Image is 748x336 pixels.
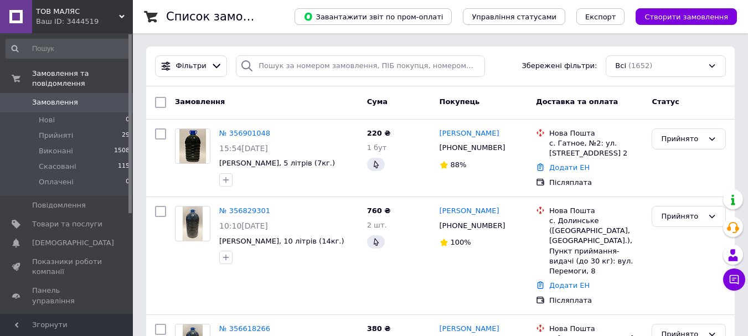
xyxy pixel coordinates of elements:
[219,324,270,333] a: № 356618266
[440,324,499,334] a: [PERSON_NAME]
[175,128,210,164] a: Фото товару
[549,206,643,216] div: Нова Пошта
[39,177,74,187] span: Оплачені
[118,162,130,172] span: 115
[585,13,616,21] span: Експорт
[451,238,471,246] span: 100%
[628,61,652,70] span: (1652)
[219,129,270,137] a: № 356901048
[32,238,114,248] span: [DEMOGRAPHIC_DATA]
[644,13,728,21] span: Створити замовлення
[179,129,206,163] img: Фото товару
[39,162,76,172] span: Скасовані
[236,55,484,77] input: Пошук за номером замовлення, ПІБ покупця, номером телефону, Email, номером накладної
[36,17,133,27] div: Ваш ID: 3444519
[549,324,643,334] div: Нова Пошта
[219,206,270,215] a: № 356829301
[176,61,207,71] span: Фільтри
[367,143,387,152] span: 1 бут
[32,219,102,229] span: Товари та послуги
[175,97,225,106] span: Замовлення
[437,141,508,155] div: [PHONE_NUMBER]
[126,115,130,125] span: 0
[661,133,703,145] div: Прийнято
[32,257,102,277] span: Показники роботи компанії
[472,13,556,21] span: Управління статусами
[219,159,335,167] a: [PERSON_NAME], 5 літрів (7кг.)
[549,216,643,276] div: с. Долинське ([GEOGRAPHIC_DATA], [GEOGRAPHIC_DATA].), Пункт приймання-видачі (до 30 кг): вул. Пер...
[549,178,643,188] div: Післяплата
[367,324,391,333] span: 380 ₴
[723,268,745,291] button: Чат з покупцем
[367,206,391,215] span: 760 ₴
[549,128,643,138] div: Нова Пошта
[32,286,102,306] span: Панель управління
[440,97,480,106] span: Покупець
[440,206,499,216] a: [PERSON_NAME]
[6,39,131,59] input: Пошук
[615,61,626,71] span: Всі
[219,221,268,230] span: 10:10[DATE]
[652,97,679,106] span: Статус
[661,211,703,223] div: Прийнято
[522,61,597,71] span: Збережені фільтри:
[549,296,643,306] div: Післяплата
[549,281,590,290] a: Додати ЕН
[219,144,268,153] span: 15:54[DATE]
[303,12,443,22] span: Завантажити звіт по пром-оплаті
[219,237,344,245] a: [PERSON_NAME], 10 літрів (14кг.)
[437,219,508,233] div: [PHONE_NUMBER]
[39,131,73,141] span: Прийняті
[625,12,737,20] a: Створити замовлення
[536,97,618,106] span: Доставка та оплата
[39,115,55,125] span: Нові
[39,146,73,156] span: Виконані
[367,97,388,106] span: Cума
[295,8,452,25] button: Завантажити звіт по пром-оплаті
[463,8,565,25] button: Управління статусами
[636,8,737,25] button: Створити замовлення
[183,206,202,241] img: Фото товару
[126,177,130,187] span: 0
[166,10,278,23] h1: Список замовлень
[367,221,387,229] span: 2 шт.
[549,138,643,158] div: с. Гатное, №2: ул. [STREET_ADDRESS] 2
[122,131,130,141] span: 29
[549,163,590,172] a: Додати ЕН
[440,128,499,139] a: [PERSON_NAME]
[114,146,130,156] span: 1508
[367,129,391,137] span: 220 ₴
[451,161,467,169] span: 88%
[175,206,210,241] a: Фото товару
[32,200,86,210] span: Повідомлення
[32,97,78,107] span: Замовлення
[576,8,625,25] button: Експорт
[32,69,133,89] span: Замовлення та повідомлення
[36,7,119,17] span: ТОВ МАЛЯС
